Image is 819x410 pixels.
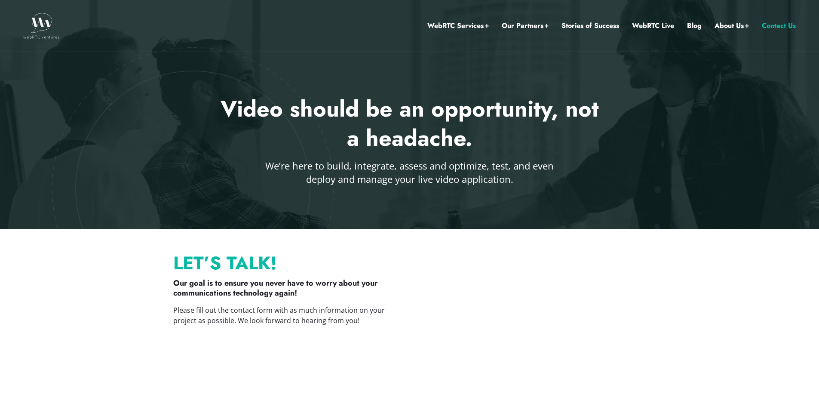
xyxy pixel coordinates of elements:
[173,278,401,299] p: Our goal is to ensure you never have to worry about your communications technology again!
[173,257,401,270] p: Let’s Talk!
[23,13,60,39] img: WebRTC.ventures
[632,20,674,31] a: WebRTC Live
[264,159,555,186] p: We’re here to build, integrate, assess and optimize, test, and even deploy and manage your live v...
[687,20,702,31] a: Blog
[502,20,549,31] a: Our Partners
[173,305,401,326] p: Please fill out the contact form with as much information on your project as possible. We look fo...
[215,95,604,153] h2: Video should be an opportunity, not a headache.
[762,20,796,31] a: Contact Us
[715,20,749,31] a: About Us
[561,20,619,31] a: Stories of Success
[427,20,489,31] a: WebRTC Services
